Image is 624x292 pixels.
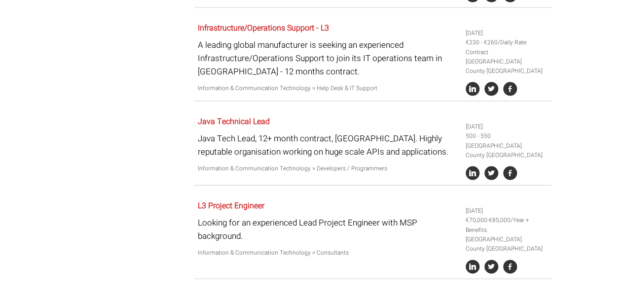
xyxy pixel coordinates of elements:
p: Information & Communication Technology > Developers / Programmers [198,164,458,173]
li: [GEOGRAPHIC_DATA] County [GEOGRAPHIC_DATA] [466,57,548,76]
li: [DATE] [466,29,548,38]
li: 500 - 550 [466,131,548,141]
li: [GEOGRAPHIC_DATA] County [GEOGRAPHIC_DATA] [466,235,548,254]
li: [GEOGRAPHIC_DATA] County [GEOGRAPHIC_DATA] [466,141,548,160]
p: Information & Communication Technology > Help Desk & IT Support [198,84,458,93]
p: Looking for an experienced Lead Project Engineer with MSP background. [198,216,458,243]
p: A leading global manufacturer is seeking an experienced Infrastructure/Operations Support to join... [198,38,458,79]
li: €70,000-€85,000/Year + Benefits [466,216,548,234]
p: Information & Communication Technology > Consultants [198,248,458,258]
a: Infrastructure/Operations Support - L3 [198,22,329,34]
p: Java Tech Lead, 12+ month contract, [GEOGRAPHIC_DATA]. Highly reputable organisation working on h... [198,132,458,159]
a: L3 Project Engineer [198,200,264,212]
li: [DATE] [466,206,548,216]
li: €230 - €260/Daily Rate Contract [466,38,548,57]
a: Java Technical Lead [198,116,270,128]
li: [DATE] [466,122,548,131]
